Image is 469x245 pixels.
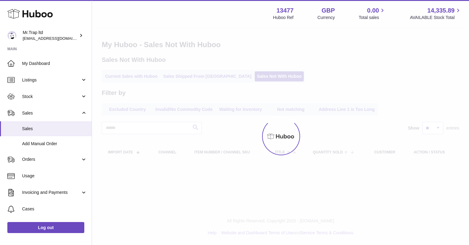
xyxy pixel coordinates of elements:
span: AVAILABLE Stock Total [410,15,462,21]
span: Sales [22,126,87,132]
span: Usage [22,173,87,179]
img: office@grabacz.eu [7,31,17,40]
span: 0.00 [367,6,379,15]
strong: 13477 [276,6,294,15]
div: Huboo Ref [273,15,294,21]
div: Currency [318,15,335,21]
span: Cases [22,206,87,212]
span: Listings [22,77,81,83]
span: Total sales [359,15,386,21]
a: Log out [7,222,84,233]
strong: GBP [322,6,335,15]
div: Mr.Trap ltd [23,30,78,41]
span: [EMAIL_ADDRESS][DOMAIN_NAME] [23,36,90,41]
span: Orders [22,156,81,162]
a: 0.00 Total sales [359,6,386,21]
span: 14,335.89 [427,6,455,15]
span: Sales [22,110,81,116]
span: Add Manual Order [22,141,87,147]
a: 14,335.89 AVAILABLE Stock Total [410,6,462,21]
span: Stock [22,94,81,100]
span: Invoicing and Payments [22,190,81,195]
span: My Dashboard [22,61,87,66]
